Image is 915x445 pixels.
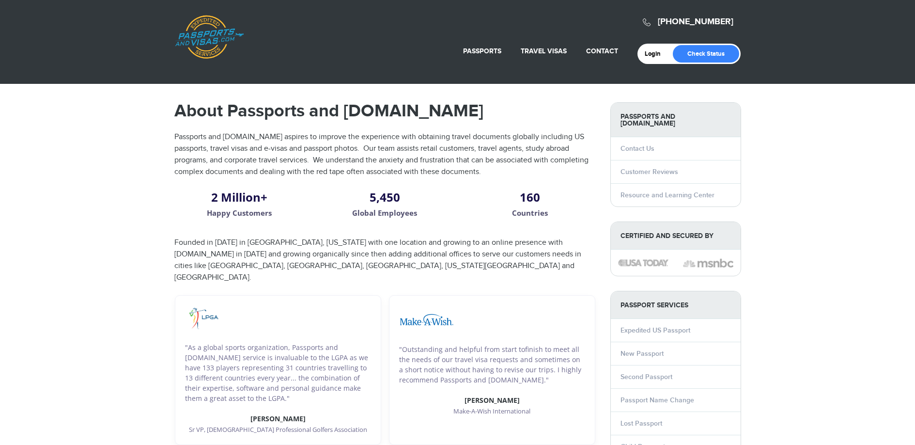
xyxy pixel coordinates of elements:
[673,45,739,63] a: Check Status
[174,102,596,120] h1: About Passports and [DOMAIN_NAME]
[620,144,654,153] a: Contact Us
[620,168,678,176] a: Customer Reviews
[463,47,501,55] a: Passports
[620,350,664,358] a: New Passport
[174,194,305,200] h2: 2 Million+
[185,425,371,435] p: Sr VP, [DEMOGRAPHIC_DATA] Professional Golfers Association
[319,194,450,200] h2: 5,450
[175,15,244,59] a: Passports & [DOMAIN_NAME]
[645,50,667,58] a: Login
[250,414,306,423] strong: [PERSON_NAME]
[319,207,450,219] p: Global Employees
[620,191,714,199] a: Resource and Learning Center
[399,407,585,416] p: Make-A-Wish International
[620,419,662,428] a: Lost Passport
[611,222,741,250] strong: Certified and Secured by
[658,16,733,27] a: [PHONE_NUMBER]
[611,291,741,319] strong: PASSPORT SERVICES
[618,259,668,266] img: image description
[174,131,596,178] p: Passports and [DOMAIN_NAME] aspires to improve the experience with obtaining travel documents glo...
[620,396,694,404] a: Passport Name Change
[399,344,585,385] p: "Outstanding and helpful from start tofinish to meet all the needs of our travel visa requests an...
[185,305,221,332] img: image description
[586,47,618,55] a: Contact
[521,47,567,55] a: Travel Visas
[465,194,595,200] h2: 160
[174,237,596,284] p: Founded in [DATE] in [GEOGRAPHIC_DATA], [US_STATE] with one location and growing to an online pre...
[465,396,520,405] strong: [PERSON_NAME]
[620,373,672,381] a: Second Passport
[399,305,454,334] img: image description
[683,257,733,269] img: image description
[465,207,595,219] p: Countries
[185,342,371,403] p: "As a global sports organization, Passports and [DOMAIN_NAME] service is invaluable to the LGPA a...
[174,207,305,219] p: Happy Customers
[611,103,741,137] strong: Passports and [DOMAIN_NAME]
[620,326,690,334] a: Expedited US Passport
